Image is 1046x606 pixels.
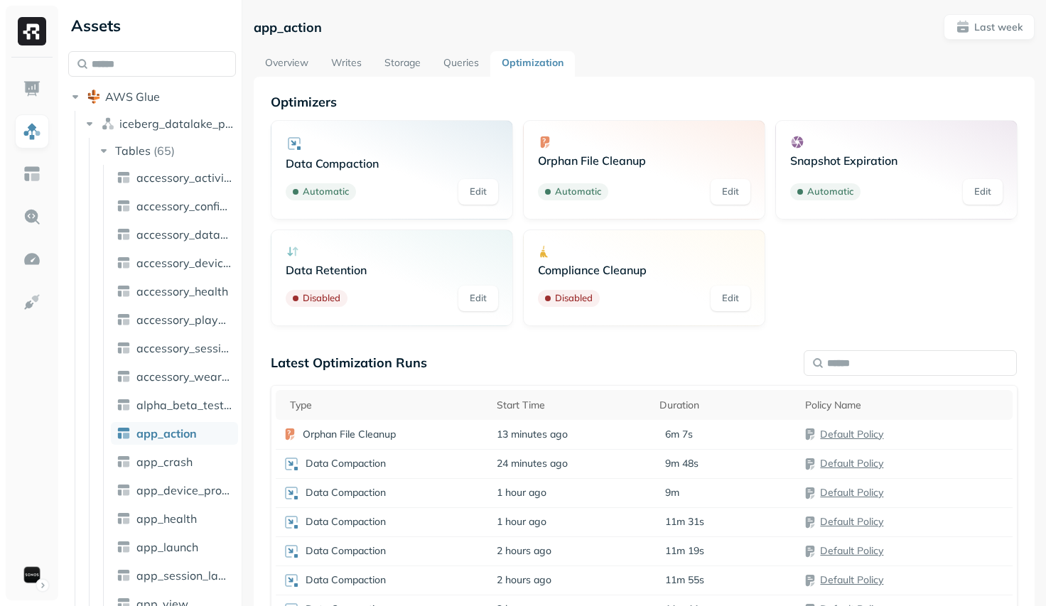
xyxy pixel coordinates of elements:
[497,428,568,441] span: 13 minutes ago
[117,227,131,242] img: table
[306,573,386,587] p: Data Compaction
[23,122,41,141] img: Assets
[373,51,432,77] a: Storage
[303,185,349,199] p: Automatic
[320,51,373,77] a: Writes
[117,568,131,583] img: table
[820,428,883,440] a: Default Policy
[665,457,699,470] p: 9m 48s
[82,112,237,135] button: iceberg_datalake_poc_db
[711,286,750,311] a: Edit
[23,80,41,98] img: Dashboard
[538,153,750,168] p: Orphan File Cleanup
[136,483,232,497] span: app_device_proximity
[105,90,160,104] span: AWS Glue
[555,185,601,199] p: Automatic
[820,486,883,499] a: Default Policy
[117,256,131,270] img: table
[117,171,131,185] img: table
[790,153,1003,168] p: Snapshot Expiration
[820,457,883,470] a: Default Policy
[117,540,131,554] img: table
[136,313,232,327] span: accessory_playback_time
[23,293,41,311] img: Integrations
[111,337,238,359] a: accessory_session_report
[497,515,546,529] span: 1 hour ago
[111,394,238,416] a: alpha_beta_test_ds
[111,564,238,587] a: app_session_launch
[458,286,498,311] a: Edit
[805,396,1005,413] div: Policy Name
[820,515,883,528] a: Default Policy
[665,428,693,441] p: 6m 7s
[820,544,883,557] a: Default Policy
[117,313,131,327] img: table
[117,341,131,355] img: table
[286,263,498,277] p: Data Retention
[136,455,193,469] span: app_crash
[136,369,232,384] span: accessory_wear_detection
[111,479,238,502] a: app_device_proximity
[117,398,131,412] img: table
[306,544,386,558] p: Data Compaction
[665,573,704,587] p: 11m 55s
[117,426,131,440] img: table
[117,512,131,526] img: table
[87,90,101,104] img: root
[23,250,41,269] img: Optimization
[111,536,238,558] a: app_launch
[111,251,238,274] a: accessory_device_button
[136,199,232,213] span: accessory_config_report
[286,156,498,171] p: Data Compaction
[711,179,750,205] a: Edit
[115,144,151,158] span: Tables
[68,14,236,37] div: Assets
[665,515,704,529] p: 11m 31s
[136,398,232,412] span: alpha_beta_test_ds
[136,227,232,242] span: accessory_data_gap_report
[538,263,750,277] p: Compliance Cleanup
[458,179,498,205] a: Edit
[963,179,1003,205] a: Edit
[555,291,593,305] p: Disabled
[153,144,175,158] p: ( 65 )
[306,457,386,470] p: Data Compaction
[254,51,320,77] a: Overview
[111,166,238,189] a: accessory_activity_report
[136,512,197,526] span: app_health
[111,223,238,246] a: accessory_data_gap_report
[23,207,41,226] img: Query Explorer
[490,51,575,77] a: Optimization
[944,14,1035,40] button: Last week
[97,139,237,162] button: Tables(65)
[271,94,1018,110] p: Optimizers
[23,165,41,183] img: Asset Explorer
[974,21,1023,34] p: Last week
[136,540,198,554] span: app_launch
[290,396,483,413] div: Type
[117,455,131,469] img: table
[117,483,131,497] img: table
[111,422,238,445] a: app_action
[659,396,791,413] div: Duration
[497,396,645,413] div: Start Time
[101,117,115,131] img: namespace
[111,507,238,530] a: app_health
[136,171,232,185] span: accessory_activity_report
[119,117,237,131] span: iceberg_datalake_poc_db
[22,565,42,585] img: Sonos
[117,284,131,298] img: table
[306,486,386,499] p: Data Compaction
[807,185,853,199] p: Automatic
[497,457,568,470] span: 24 minutes ago
[254,19,322,36] p: app_action
[820,573,883,586] a: Default Policy
[18,17,46,45] img: Ryft
[497,573,551,587] span: 2 hours ago
[136,568,232,583] span: app_session_launch
[136,426,197,440] span: app_action
[136,341,232,355] span: accessory_session_report
[665,544,704,558] p: 11m 19s
[306,515,386,529] p: Data Compaction
[665,486,679,499] p: 9m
